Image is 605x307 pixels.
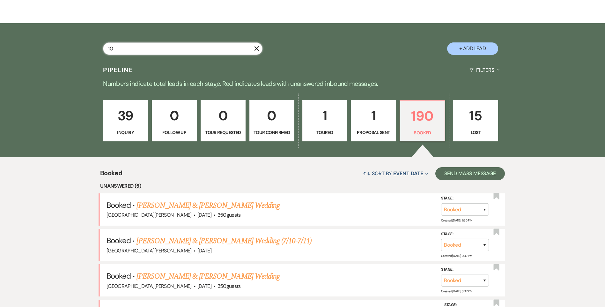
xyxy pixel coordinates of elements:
[103,42,262,55] input: Search by name, event date, email address or phone number
[107,236,131,245] span: Booked
[441,195,489,202] label: Stage:
[254,105,290,126] p: 0
[218,283,241,289] span: 350 guests
[197,212,211,218] span: [DATE]
[249,100,294,142] a: 0Tour Confirmed
[254,129,290,136] p: Tour Confirmed
[107,247,192,254] span: [GEOGRAPHIC_DATA][PERSON_NAME]
[453,100,498,142] a: 15Lost
[103,65,133,74] h3: Pipeline
[351,100,396,142] a: 1Proposal Sent
[73,79,532,89] p: Numbers indicate total leads in each stage. Red indicates leads with unanswered inbound messages.
[441,289,472,293] span: Created: [DATE] 3:07 PM
[103,100,148,142] a: 39Inquiry
[107,283,192,289] span: [GEOGRAPHIC_DATA][PERSON_NAME]
[441,218,472,222] span: Created: [DATE] 6:35 PM
[441,254,472,258] span: Created: [DATE] 3:07 PM
[156,129,193,136] p: Follow Up
[107,271,131,281] span: Booked
[100,168,122,182] span: Booked
[306,129,343,136] p: Toured
[404,105,441,127] p: 190
[404,129,441,136] p: Booked
[441,266,489,273] label: Stage:
[355,129,392,136] p: Proposal Sent
[107,200,131,210] span: Booked
[152,100,197,142] a: 0Follow Up
[218,212,241,218] span: 350 guests
[447,42,498,55] button: + Add Lead
[136,200,279,211] a: [PERSON_NAME] & [PERSON_NAME] Wedding
[400,100,445,142] a: 190Booked
[467,62,502,79] button: Filters
[360,165,431,182] button: Sort By Event Date
[435,167,505,180] button: Send Mass Message
[302,100,347,142] a: 1Toured
[306,105,343,126] p: 1
[457,129,494,136] p: Lost
[205,105,241,126] p: 0
[107,212,192,218] span: [GEOGRAPHIC_DATA][PERSON_NAME]
[156,105,193,126] p: 0
[363,170,371,177] span: ↑↓
[107,105,144,126] p: 39
[441,231,489,238] label: Stage:
[355,105,392,126] p: 1
[197,283,211,289] span: [DATE]
[136,235,312,247] a: [PERSON_NAME] & [PERSON_NAME] Wedding (7/10-7/11)
[393,170,423,177] span: Event Date
[107,129,144,136] p: Inquiry
[205,129,241,136] p: Tour Requested
[100,182,505,190] li: Unanswered (5)
[197,247,211,254] span: [DATE]
[201,100,246,142] a: 0Tour Requested
[136,271,279,282] a: [PERSON_NAME] & [PERSON_NAME] Wedding
[457,105,494,126] p: 15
